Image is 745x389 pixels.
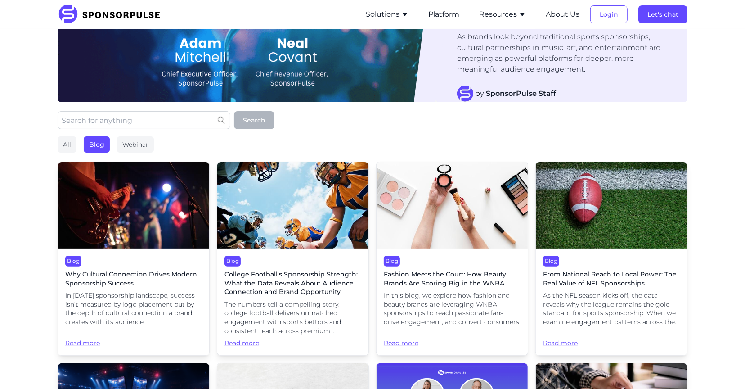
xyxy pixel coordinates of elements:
button: Let's chat [638,5,687,23]
button: Solutions [366,9,408,20]
div: Blog [543,256,559,267]
div: Blog [384,256,400,267]
img: SponsorPulse Staff [457,86,473,102]
a: BlogFrom National Reach to Local Power: The Real Value of NFL SponsorshipsAs the NFL season kicks... [535,162,687,356]
span: Read more [543,330,680,348]
img: SponsorPulse [58,5,167,24]
button: Search [234,111,274,129]
span: In [DATE] sponsorship landscape, success isn’t measured by logo placement but by the depth of cul... [65,291,202,326]
img: Getty Images courtesy of Unsplash [217,162,368,249]
div: Blog [65,256,81,267]
span: by [475,88,556,99]
iframe: Chat Widget [700,346,745,389]
div: All [58,136,76,153]
a: BlogFashion Meets the Court: How Beauty Brands Are Scoring Big in the WNBAIn this blog, we explor... [376,162,528,356]
strong: SponsorPulse Staff [486,89,556,98]
a: Let's chat [638,10,687,18]
img: Neza Dolmo courtesy of Unsplash [58,162,209,249]
span: In this blog, we explore how fashion and beauty brands are leveraging WNBA sponsorships to reach ... [384,291,521,326]
span: Why Cultural Connection Drives Modern Sponsorship Success [65,270,202,288]
button: Platform [428,9,459,20]
div: Webinar [117,136,154,153]
a: Login [590,10,628,18]
img: Image by Curated Lifestyle courtesy of Unsplash [377,162,528,249]
div: Blog [224,256,241,267]
a: About Us [546,10,579,18]
a: BlogWhy Cultural Connection Drives Modern Sponsorship SuccessIn [DATE] sponsorship landscape, suc... [58,162,210,356]
span: From National Reach to Local Power: The Real Value of NFL Sponsorships [543,270,680,288]
span: Read more [224,339,361,348]
span: The numbers tell a compelling story: college football delivers unmatched engagement with sports b... [224,300,361,335]
span: As the NFL season kicks off, the data reveals why the league remains the gold standard for sports... [543,291,680,326]
a: BlogCollege Football's Sponsorship Strength: What the Data Reveals About Audience Connection and ... [217,162,369,356]
button: About Us [546,9,579,20]
span: Read more [65,330,202,348]
span: Read more [384,330,521,348]
span: Fashion Meets the Court: How Beauty Brands Are Scoring Big in the WNBA [384,270,521,288]
span: College Football's Sponsorship Strength: What the Data Reveals About Audience Connection and Bran... [224,270,361,297]
img: search icon [218,117,225,124]
button: Resources [479,9,526,20]
div: Blog [84,136,110,153]
a: Platform [428,10,459,18]
p: As brands look beyond traditional sports sponsorships, cultural partnerships in music, art, and e... [457,32,669,75]
input: Search for anything [58,111,230,129]
button: Login [590,5,628,23]
img: Getty Images courtesy of Unsplash [536,162,687,249]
